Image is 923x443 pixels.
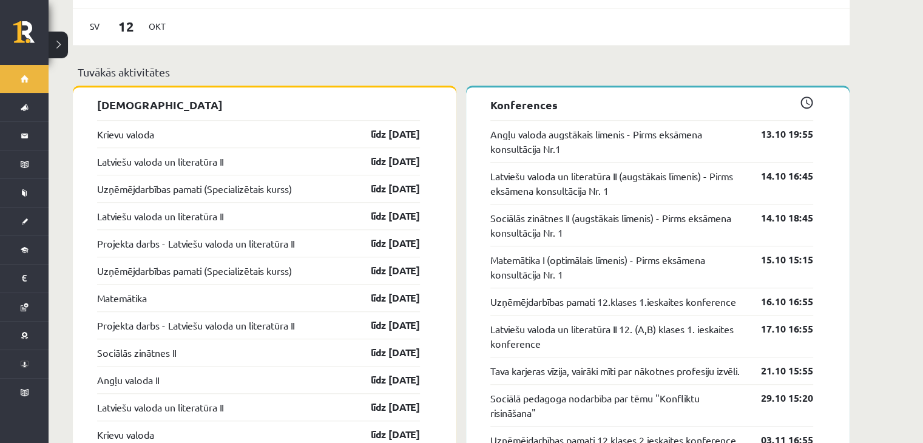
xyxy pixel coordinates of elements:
[490,169,743,198] a: Latviešu valoda un literatūra II (augstākais līmenis) - Pirms eksāmena konsultācija Nr. 1
[743,169,813,183] a: 14.10 16:45
[743,127,813,141] a: 13.10 19:55
[743,294,813,309] a: 16.10 16:55
[13,21,49,52] a: Rīgas 1. Tālmācības vidusskola
[490,391,743,420] a: Sociālā pedagoga nodarbība par tēmu "Konfliktu risināšana"
[350,263,420,278] a: līdz [DATE]
[350,373,420,387] a: līdz [DATE]
[107,16,145,36] span: 12
[350,209,420,223] a: līdz [DATE]
[350,345,420,360] a: līdz [DATE]
[97,96,420,113] p: [DEMOGRAPHIC_DATA]
[743,252,813,267] a: 15.10 15:15
[490,322,743,351] a: Latviešu valoda un literatūra II 12. (A,B) klases 1. ieskaites konference
[97,263,292,278] a: Uzņēmējdarbības pamati (Specializētais kurss)
[144,17,170,36] span: Okt
[490,96,813,113] p: Konferences
[490,252,743,282] a: Matemātika I (optimālais līmenis) - Pirms eksāmena konsultācija Nr. 1
[350,427,420,442] a: līdz [DATE]
[743,211,813,225] a: 14.10 18:45
[97,209,223,223] a: Latviešu valoda un literatūra II
[97,236,294,251] a: Projekta darbs - Latviešu valoda un literatūra II
[350,318,420,333] a: līdz [DATE]
[78,64,845,80] p: Tuvākās aktivitātes
[350,181,420,196] a: līdz [DATE]
[97,291,147,305] a: Matemātika
[350,291,420,305] a: līdz [DATE]
[97,345,176,360] a: Sociālās zinātnes II
[350,400,420,414] a: līdz [DATE]
[490,127,743,156] a: Angļu valoda augstākais līmenis - Pirms eksāmena konsultācija Nr.1
[743,364,813,378] a: 21.10 15:55
[82,17,107,36] span: Sv
[490,211,743,240] a: Sociālās zinātnes II (augstākais līmenis) - Pirms eksāmena konsultācija Nr. 1
[97,127,154,141] a: Krievu valoda
[97,181,292,196] a: Uzņēmējdarbības pamati (Specializētais kurss)
[97,318,294,333] a: Projekta darbs - Latviešu valoda un literatūra II
[350,127,420,141] a: līdz [DATE]
[743,391,813,405] a: 29.10 15:20
[97,373,159,387] a: Angļu valoda II
[97,427,154,442] a: Krievu valoda
[97,400,223,414] a: Latviešu valoda un literatūra II
[350,236,420,251] a: līdz [DATE]
[490,294,736,309] a: Uzņēmējdarbības pamati 12.klases 1.ieskaites konference
[350,154,420,169] a: līdz [DATE]
[743,322,813,336] a: 17.10 16:55
[490,364,740,378] a: Tava karjeras vīzija, vairāki mīti par nākotnes profesiju izvēli.
[97,154,223,169] a: Latviešu valoda un literatūra II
